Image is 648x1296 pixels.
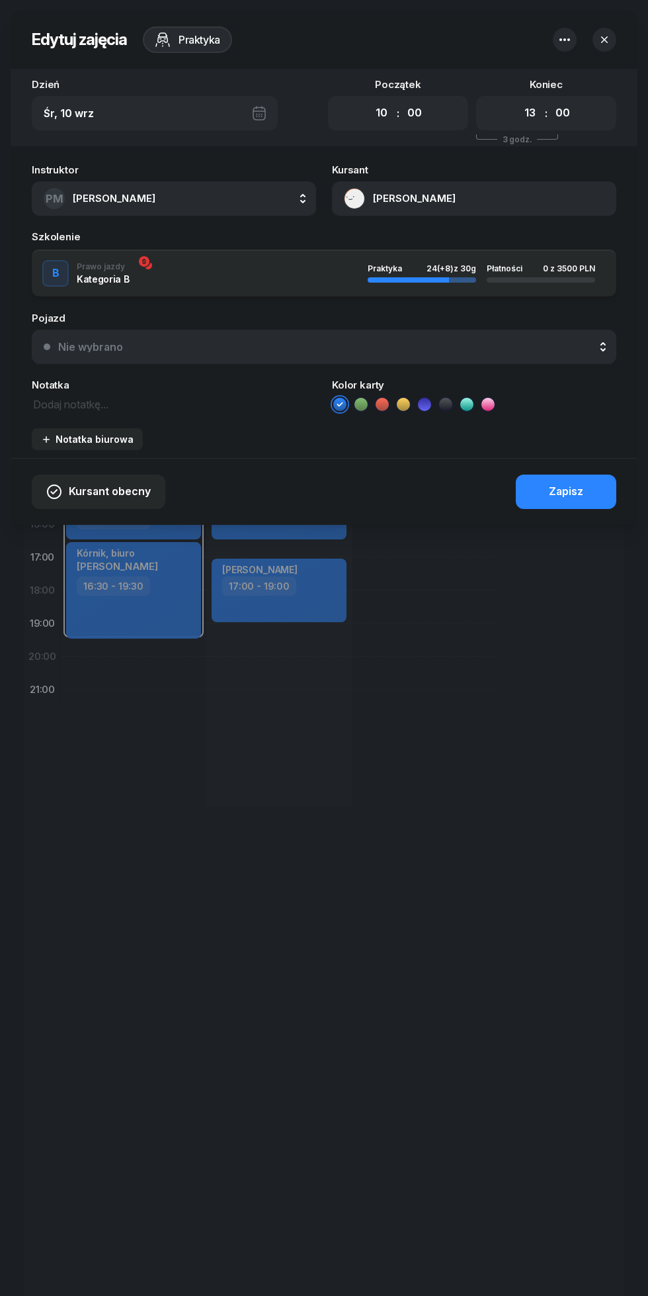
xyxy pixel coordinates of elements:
[32,29,127,50] h2: Edytuj zajęcia
[32,428,143,450] button: Notatka biurowa
[516,475,616,509] button: Zapisz
[549,483,583,500] div: Zapisz
[332,181,616,216] button: [PERSON_NAME]
[58,342,123,352] div: Nie wybrano
[397,105,399,121] div: :
[46,193,63,205] span: PM
[32,475,165,509] button: Kursant obecny
[32,330,616,364] button: Nie wybrano
[41,434,134,445] div: Notatka biurowa
[32,181,316,216] button: PM[PERSON_NAME]
[73,192,155,205] span: [PERSON_NAME]
[545,105,547,121] div: :
[69,483,151,500] span: Kursant obecny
